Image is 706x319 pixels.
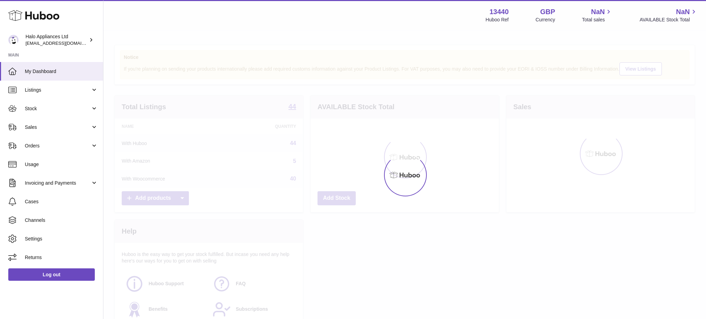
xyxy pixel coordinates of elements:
[26,33,88,47] div: Halo Appliances Ltd
[25,68,98,75] span: My Dashboard
[25,198,98,205] span: Cases
[490,7,509,17] strong: 13440
[25,161,98,168] span: Usage
[676,7,690,17] span: NaN
[25,124,91,131] span: Sales
[540,7,555,17] strong: GBP
[25,87,91,93] span: Listings
[25,180,91,186] span: Invoicing and Payments
[8,268,95,281] a: Log out
[536,17,555,23] div: Currency
[8,35,19,45] img: internalAdmin-13440@internal.huboo.com
[639,7,698,23] a: NaN AVAILABLE Stock Total
[639,17,698,23] span: AVAILABLE Stock Total
[591,7,605,17] span: NaN
[582,7,613,23] a: NaN Total sales
[26,40,101,46] span: [EMAIL_ADDRESS][DOMAIN_NAME]
[25,105,91,112] span: Stock
[582,17,613,23] span: Total sales
[25,254,98,261] span: Returns
[25,236,98,242] span: Settings
[25,217,98,224] span: Channels
[486,17,509,23] div: Huboo Ref
[25,143,91,149] span: Orders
